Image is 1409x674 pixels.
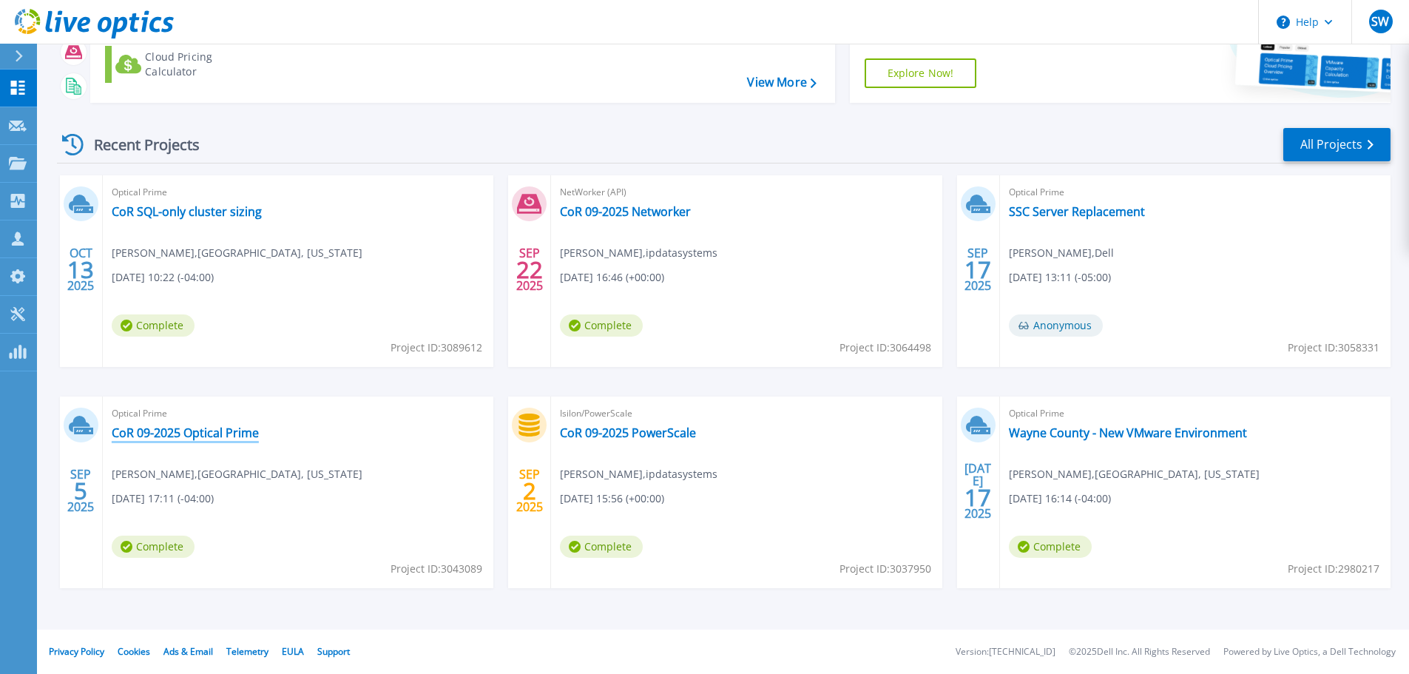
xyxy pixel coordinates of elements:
[560,314,643,337] span: Complete
[839,340,931,356] span: Project ID: 3064498
[956,647,1055,657] li: Version: [TECHNICAL_ID]
[1009,184,1382,200] span: Optical Prime
[1009,204,1145,219] a: SSC Server Replacement
[112,314,195,337] span: Complete
[1009,269,1111,286] span: [DATE] 13:11 (-05:00)
[560,204,691,219] a: CoR 09-2025 Networker
[1288,561,1379,577] span: Project ID: 2980217
[112,491,214,507] span: [DATE] 17:11 (-04:00)
[67,464,95,518] div: SEP 2025
[560,405,933,422] span: Isilon/PowerScale
[105,46,270,83] a: Cloud Pricing Calculator
[67,263,94,276] span: 13
[560,536,643,558] span: Complete
[112,184,484,200] span: Optical Prime
[112,425,259,440] a: CoR 09-2025 Optical Prime
[1371,16,1389,27] span: SW
[839,561,931,577] span: Project ID: 3037950
[49,645,104,658] a: Privacy Policy
[560,466,717,482] span: [PERSON_NAME] , ipdatasystems
[964,243,992,297] div: SEP 2025
[112,245,362,261] span: [PERSON_NAME] , [GEOGRAPHIC_DATA], [US_STATE]
[560,184,933,200] span: NetWorker (API)
[1223,647,1396,657] li: Powered by Live Optics, a Dell Technology
[560,245,717,261] span: [PERSON_NAME] , ipdatasystems
[118,645,150,658] a: Cookies
[282,645,304,658] a: EULA
[560,269,664,286] span: [DATE] 16:46 (+00:00)
[1288,340,1379,356] span: Project ID: 3058331
[1009,425,1247,440] a: Wayne County - New VMware Environment
[1009,245,1114,261] span: [PERSON_NAME] , Dell
[317,645,350,658] a: Support
[964,464,992,518] div: [DATE] 2025
[1009,314,1103,337] span: Anonymous
[1009,466,1260,482] span: [PERSON_NAME] , [GEOGRAPHIC_DATA], [US_STATE]
[1009,405,1382,422] span: Optical Prime
[391,561,482,577] span: Project ID: 3043089
[964,263,991,276] span: 17
[865,58,977,88] a: Explore Now!
[74,485,87,497] span: 5
[112,466,362,482] span: [PERSON_NAME] , [GEOGRAPHIC_DATA], [US_STATE]
[112,405,484,422] span: Optical Prime
[964,491,991,504] span: 17
[145,50,263,79] div: Cloud Pricing Calculator
[112,204,262,219] a: CoR SQL-only cluster sizing
[1009,491,1111,507] span: [DATE] 16:14 (-04:00)
[516,464,544,518] div: SEP 2025
[516,243,544,297] div: SEP 2025
[112,536,195,558] span: Complete
[112,269,214,286] span: [DATE] 10:22 (-04:00)
[1283,128,1391,161] a: All Projects
[1069,647,1210,657] li: © 2025 Dell Inc. All Rights Reserved
[516,263,543,276] span: 22
[163,645,213,658] a: Ads & Email
[67,243,95,297] div: OCT 2025
[560,491,664,507] span: [DATE] 15:56 (+00:00)
[391,340,482,356] span: Project ID: 3089612
[523,485,536,497] span: 2
[226,645,268,658] a: Telemetry
[57,127,220,163] div: Recent Projects
[747,75,816,90] a: View More
[560,425,696,440] a: CoR 09-2025 PowerScale
[1009,536,1092,558] span: Complete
